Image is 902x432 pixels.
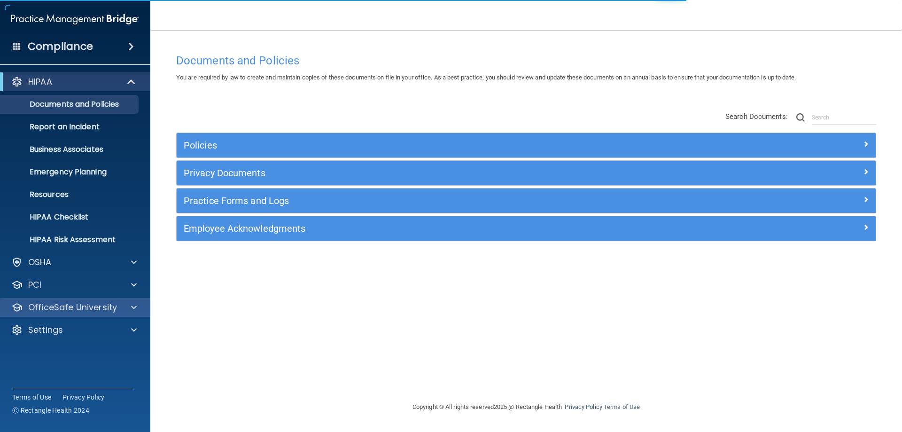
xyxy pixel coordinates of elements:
h4: Documents and Policies [176,55,876,67]
a: Practice Forms and Logs [184,193,869,208]
span: Search Documents: [725,112,788,121]
a: OSHA [11,257,137,268]
a: Settings [11,324,137,336]
a: Terms of Use [604,403,640,410]
p: HIPAA Checklist [6,212,134,222]
a: Privacy Policy [62,393,105,402]
p: Settings [28,324,63,336]
a: Employee Acknowledgments [184,221,869,236]
p: PCI [28,279,41,291]
h5: Employee Acknowledgments [184,223,694,234]
img: ic-search.3b580494.png [796,113,805,122]
h5: Practice Forms and Logs [184,196,694,206]
div: Copyright © All rights reserved 2025 @ Rectangle Health | | [355,392,698,422]
p: HIPAA Risk Assessment [6,235,134,244]
a: Privacy Documents [184,165,869,181]
p: Report an Incident [6,122,134,132]
img: PMB logo [11,10,139,29]
a: Terms of Use [12,393,51,402]
span: You are required by law to create and maintain copies of these documents on file in your office. ... [176,74,796,81]
h5: Privacy Documents [184,168,694,178]
span: Ⓒ Rectangle Health 2024 [12,406,89,415]
p: Documents and Policies [6,100,134,109]
a: Policies [184,138,869,153]
p: OfficeSafe University [28,302,117,313]
p: Emergency Planning [6,167,134,177]
a: PCI [11,279,137,291]
h5: Policies [184,140,694,150]
a: Privacy Policy [565,403,602,410]
input: Search [812,110,876,125]
p: HIPAA [28,76,52,87]
a: OfficeSafe University [11,302,137,313]
p: Resources [6,190,134,199]
p: Business Associates [6,145,134,154]
p: OSHA [28,257,52,268]
a: HIPAA [11,76,136,87]
h4: Compliance [28,40,93,53]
